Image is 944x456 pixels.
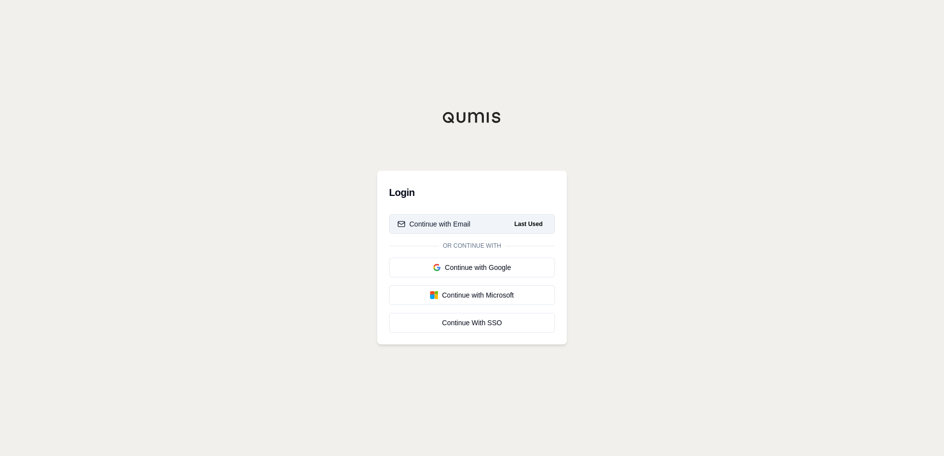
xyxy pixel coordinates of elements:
div: Continue with Microsoft [397,290,547,300]
div: Continue With SSO [397,318,547,328]
div: Continue with Email [397,219,471,229]
button: Continue with EmailLast Used [389,214,555,234]
span: Last Used [511,218,547,230]
a: Continue With SSO [389,313,555,333]
img: Qumis [442,112,502,123]
button: Continue with Google [389,258,555,277]
button: Continue with Microsoft [389,285,555,305]
h3: Login [389,183,555,202]
span: Or continue with [439,242,505,250]
div: Continue with Google [397,263,547,272]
